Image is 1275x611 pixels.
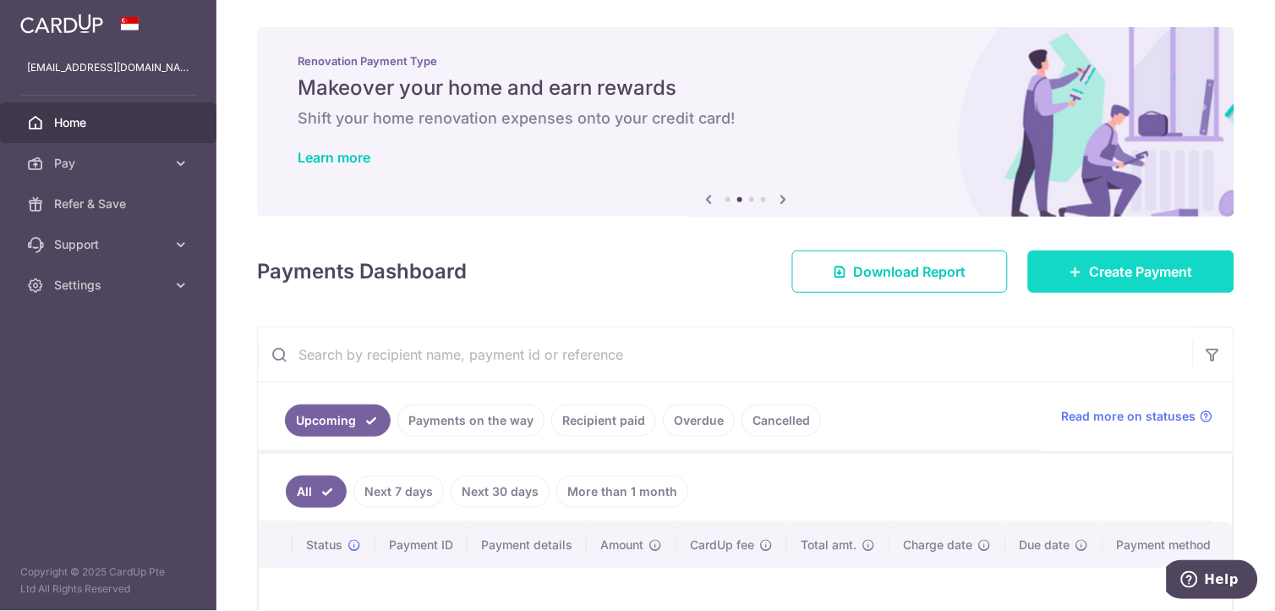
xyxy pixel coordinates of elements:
[258,328,1193,382] input: Search by recipient name, payment id or reference
[600,537,643,553] span: Amount
[298,54,1194,68] p: Renovation Payment Type
[801,537,856,553] span: Total amt.
[1167,560,1258,603] iframe: Opens a widget where you can find more information
[20,14,103,34] img: CardUp
[298,74,1194,102] h5: Makeover your home and earn rewards
[792,250,1008,293] a: Download Report
[690,537,754,553] span: CardUp fee
[353,476,444,508] a: Next 7 days
[298,149,370,166] a: Learn more
[306,537,342,553] span: Status
[54,114,166,131] span: Home
[298,108,1194,129] h6: Shift your home renovation expenses onto your credit card!
[451,476,550,508] a: Next 30 days
[27,59,189,76] p: [EMAIL_ADDRESS][DOMAIN_NAME]
[54,236,166,253] span: Support
[551,405,656,437] a: Recipient paid
[468,523,587,567] th: Payment details
[556,476,688,508] a: More than 1 month
[286,476,347,508] a: All
[257,27,1234,217] img: Renovation banner
[1062,408,1213,425] a: Read more on statuses
[741,405,821,437] a: Cancelled
[285,405,391,437] a: Upcoming
[54,195,166,212] span: Refer & Save
[1090,261,1193,282] span: Create Payment
[375,523,468,567] th: Payment ID
[663,405,735,437] a: Overdue
[397,405,544,437] a: Payments on the way
[1020,537,1070,553] span: Due date
[1103,523,1233,567] th: Payment method
[1062,408,1196,425] span: Read more on statuses
[903,537,972,553] span: Charge date
[1028,250,1234,293] a: Create Payment
[854,261,966,282] span: Download Report
[54,155,166,172] span: Pay
[257,256,467,287] h4: Payments Dashboard
[54,277,166,294] span: Settings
